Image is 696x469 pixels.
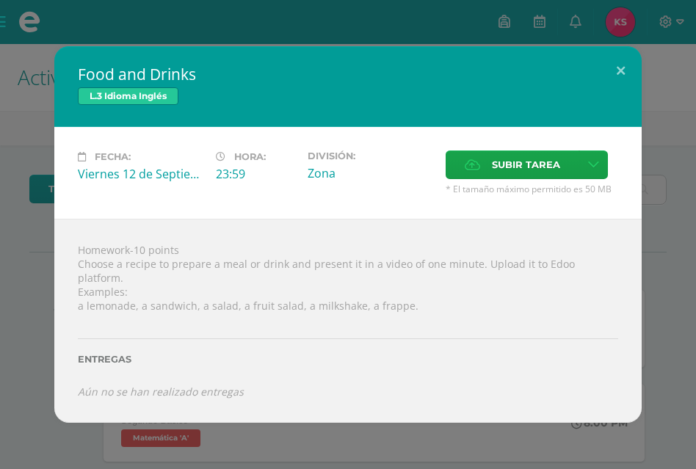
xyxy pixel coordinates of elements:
[78,87,178,105] span: L.3 Idioma Inglés
[78,354,618,365] label: Entregas
[54,219,642,423] div: Homework-10 points Choose a recipe to prepare a meal or drink and present it in a video of one mi...
[446,183,618,195] span: * El tamaño máximo permitido es 50 MB
[216,166,296,182] div: 23:59
[95,151,131,162] span: Fecha:
[308,150,434,161] label: División:
[492,151,560,178] span: Subir tarea
[308,165,434,181] div: Zona
[78,64,618,84] h2: Food and Drinks
[600,46,642,96] button: Close (Esc)
[234,151,266,162] span: Hora:
[78,385,244,399] i: Aún no se han realizado entregas
[78,166,204,182] div: Viernes 12 de Septiembre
